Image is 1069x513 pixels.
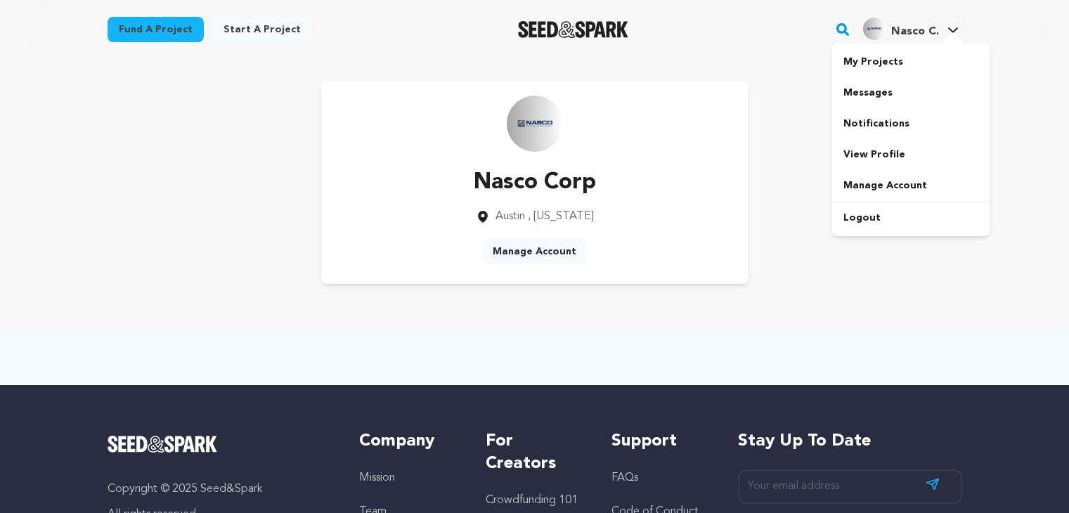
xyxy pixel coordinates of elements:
[486,430,583,475] h5: For Creators
[611,430,709,453] h5: Support
[738,469,962,504] input: Your email address
[832,202,990,233] a: Logout
[212,17,312,42] a: Start a project
[486,495,578,506] a: Crowdfunding 101
[738,430,962,453] h5: Stay up to date
[359,472,395,483] a: Mission
[518,21,628,38] a: Seed&Spark Homepage
[832,46,990,77] a: My Projects
[108,436,332,453] a: Seed&Spark Homepage
[518,21,628,38] img: Seed&Spark Logo Dark Mode
[359,430,457,453] h5: Company
[832,77,990,108] a: Messages
[891,26,939,37] span: Nasco C.
[474,166,596,200] p: Nasco Corp
[863,18,939,40] div: Nasco C.'s Profile
[108,436,218,453] img: Seed&Spark Logo
[108,17,204,42] a: Fund a project
[108,481,332,498] p: Copyright © 2025 Seed&Spark
[495,211,525,222] span: Austin
[481,239,588,264] a: Manage Account
[528,211,594,222] span: , [US_STATE]
[611,472,638,483] a: FAQs
[832,170,990,201] a: Manage Account
[863,18,886,40] img: a69049a64a403568.png
[860,15,961,44] span: Nasco C.'s Profile
[832,108,990,139] a: Notifications
[860,15,961,40] a: Nasco C.'s Profile
[507,96,563,152] img: https://seedandspark-static.s3.us-east-2.amazonaws.com/images/User/002/178/500/medium/a69049a64a4...
[832,139,990,170] a: View Profile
